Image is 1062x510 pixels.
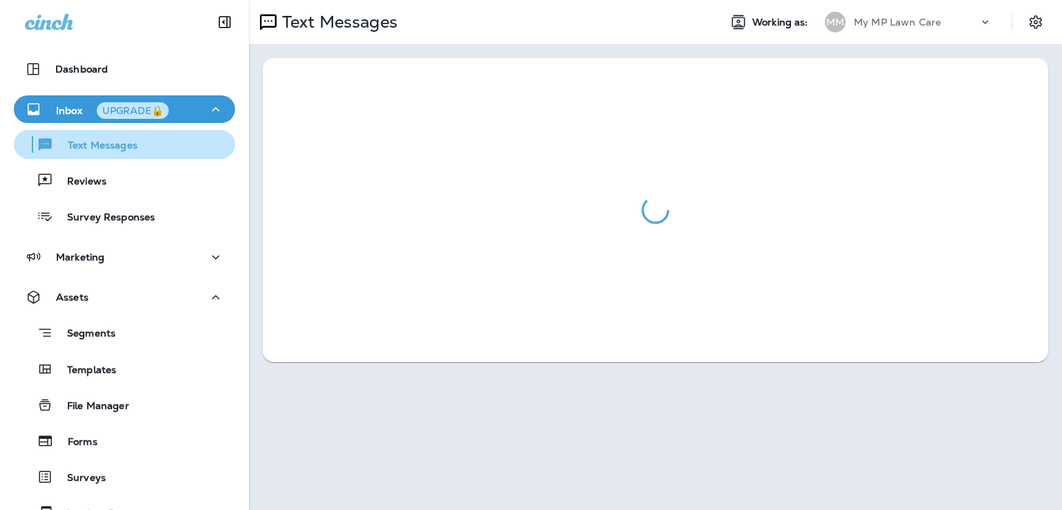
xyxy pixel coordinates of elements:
[53,364,116,377] p: Templates
[752,17,811,28] span: Working as:
[14,318,235,348] button: Segments
[14,95,235,123] button: InboxUPGRADE🔒
[53,472,106,485] p: Surveys
[277,12,398,32] p: Text Messages
[14,55,235,83] button: Dashboard
[14,426,235,455] button: Forms
[56,292,88,303] p: Assets
[53,211,155,225] p: Survey Responses
[54,436,97,449] p: Forms
[1023,10,1048,35] button: Settings
[102,106,163,115] div: UPGRADE🔒
[97,102,169,119] button: UPGRADE🔒
[14,243,235,271] button: Marketing
[56,102,169,117] p: Inbox
[53,176,106,189] p: Reviews
[14,390,235,419] button: File Manager
[56,252,104,263] p: Marketing
[14,462,235,491] button: Surveys
[14,283,235,311] button: Assets
[55,64,108,75] p: Dashboard
[14,202,235,231] button: Survey Responses
[854,17,941,28] p: My MP Lawn Care
[205,8,244,36] button: Collapse Sidebar
[53,400,129,413] p: File Manager
[54,140,138,153] p: Text Messages
[14,166,235,195] button: Reviews
[14,130,235,159] button: Text Messages
[825,12,846,32] div: MM
[14,355,235,384] button: Templates
[53,328,115,341] p: Segments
